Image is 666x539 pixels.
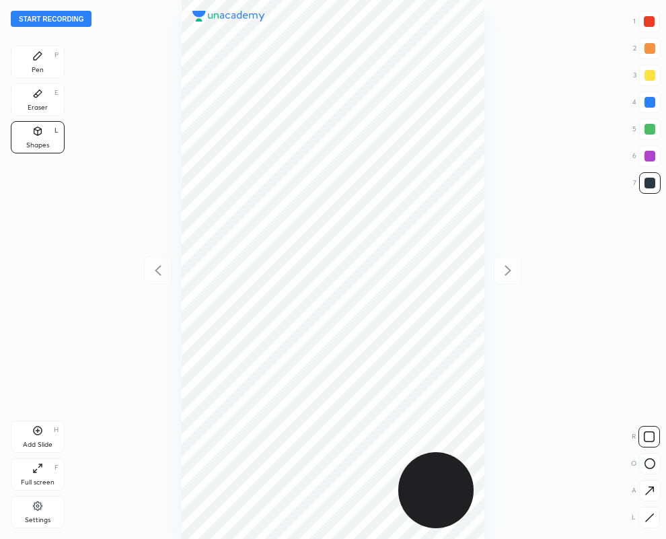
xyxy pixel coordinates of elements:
div: P [54,52,59,59]
div: Shapes [26,142,49,149]
div: R [632,426,660,447]
div: Settings [25,517,50,524]
div: 3 [633,65,661,86]
div: 6 [632,145,661,167]
div: 2 [633,38,661,59]
div: 5 [632,118,661,140]
div: L [54,127,59,134]
img: logo.38c385cc.svg [192,11,265,22]
div: 7 [633,172,661,194]
div: Add Slide [23,441,52,448]
div: A [632,480,661,501]
div: Full screen [21,479,54,486]
div: 4 [632,92,661,113]
div: F [54,464,59,471]
div: H [54,427,59,433]
button: Start recording [11,11,91,27]
div: L [632,507,660,528]
div: 1 [633,11,660,32]
div: E [54,89,59,96]
div: Eraser [28,104,48,111]
div: O [631,453,661,474]
div: Pen [32,67,44,73]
